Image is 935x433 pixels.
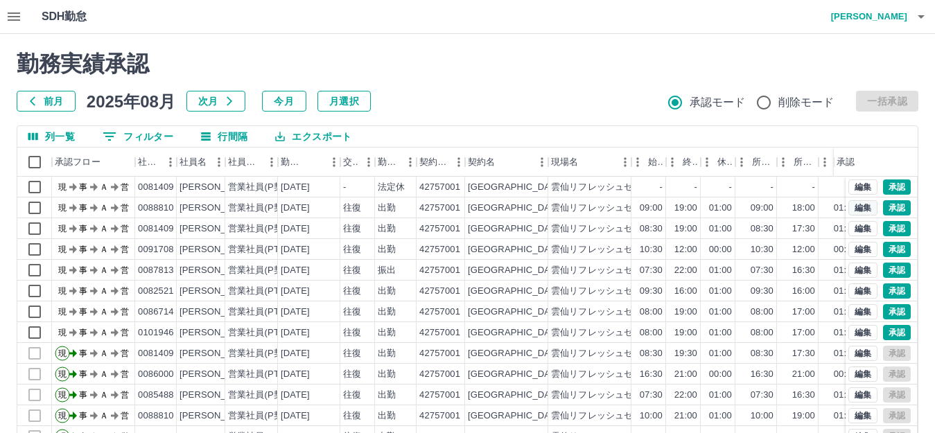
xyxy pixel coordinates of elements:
div: 00:00 [709,243,732,256]
div: [GEOGRAPHIC_DATA] [468,181,563,194]
text: Ａ [100,182,108,192]
div: 07:30 [751,264,774,277]
div: 08:00 [640,326,663,339]
div: - [343,181,346,194]
button: エクスポート [264,126,362,147]
div: 往復 [343,347,361,360]
div: 法定休 [378,181,405,194]
div: 01:00 [709,347,732,360]
div: [GEOGRAPHIC_DATA] [468,409,563,423]
div: 01:00 [834,285,857,298]
button: 承認 [883,283,911,299]
div: 0081409 [138,181,174,194]
button: 編集 [848,408,877,423]
div: 始業 [648,148,663,177]
div: [PERSON_NAME] [180,326,255,339]
div: 09:30 [640,285,663,298]
div: 所定終業 [794,148,816,177]
div: 0081409 [138,222,174,236]
div: 01:00 [834,326,857,339]
div: 往復 [343,285,361,298]
div: 雲仙リフレッシュセンターオバマ [551,243,688,256]
text: 現 [58,286,67,296]
div: 休憩 [701,148,735,177]
div: 01:00 [834,306,857,319]
div: 12:00 [674,243,697,256]
button: 承認 [883,200,911,215]
button: メニュー [324,152,344,173]
div: 16:30 [792,264,815,277]
button: 承認 [883,242,911,257]
text: 現 [58,265,67,275]
div: 終業 [666,148,701,177]
div: 出勤 [378,243,396,256]
div: 19:00 [674,306,697,319]
text: 現 [58,182,67,192]
div: 往復 [343,222,361,236]
button: 編集 [848,242,877,257]
div: 雲仙リフレッシュセンターオバマ [551,368,688,381]
div: [GEOGRAPHIC_DATA] [468,264,563,277]
div: 雲仙リフレッシュセンターオバマ [551,285,688,298]
button: 列選択 [17,126,86,147]
div: 07:30 [640,264,663,277]
button: メニュー [400,152,421,173]
div: - [771,181,774,194]
div: [PERSON_NAME] [180,264,255,277]
div: - [812,181,815,194]
text: Ａ [100,307,108,317]
div: 01:00 [834,409,857,423]
text: 事 [79,265,87,275]
div: 出勤 [378,389,396,402]
div: 17:00 [792,326,815,339]
h5: 2025年08月 [87,91,175,112]
text: 営 [121,348,129,358]
div: 往復 [343,409,361,423]
div: 01:00 [709,326,732,339]
text: 現 [58,224,67,233]
div: 雲仙リフレッシュセンターオバマ [551,326,688,339]
div: 01:00 [834,389,857,402]
button: 前月 [17,91,76,112]
div: 勤務区分 [378,148,400,177]
text: 現 [58,411,67,421]
div: 営業社員(P契約) [228,409,295,423]
div: [DATE] [281,243,310,256]
div: [GEOGRAPHIC_DATA] [468,243,563,256]
div: 12:00 [792,243,815,256]
text: 現 [58,203,67,213]
text: 事 [79,245,87,254]
div: 往復 [343,389,361,402]
button: 編集 [848,304,877,319]
div: [DATE] [281,181,310,194]
text: Ａ [100,224,108,233]
div: 営業社員(PT契約) [228,306,301,319]
div: [PERSON_NAME] [180,181,255,194]
div: 10:30 [640,243,663,256]
div: [GEOGRAPHIC_DATA] [468,389,563,402]
button: 次月 [186,91,245,112]
div: 契約名 [468,148,495,177]
text: 現 [58,328,67,337]
h2: 勤務実績承認 [17,51,918,77]
div: 01:00 [834,222,857,236]
div: 42757001 [419,222,460,236]
div: [DATE] [281,326,310,339]
div: 社員番号 [135,148,177,177]
text: 事 [79,182,87,192]
div: 42757001 [419,368,460,381]
text: Ａ [100,411,108,421]
div: [DATE] [281,222,310,236]
div: 往復 [343,368,361,381]
div: 契約コード [419,148,448,177]
div: [DATE] [281,264,310,277]
text: 現 [58,390,67,400]
button: 編集 [848,200,877,215]
div: 08:30 [751,222,774,236]
button: ソート [304,152,324,172]
button: メニュー [615,152,636,173]
div: 出勤 [378,326,396,339]
div: 往復 [343,264,361,277]
text: 営 [121,182,129,192]
div: [GEOGRAPHIC_DATA] [468,368,563,381]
